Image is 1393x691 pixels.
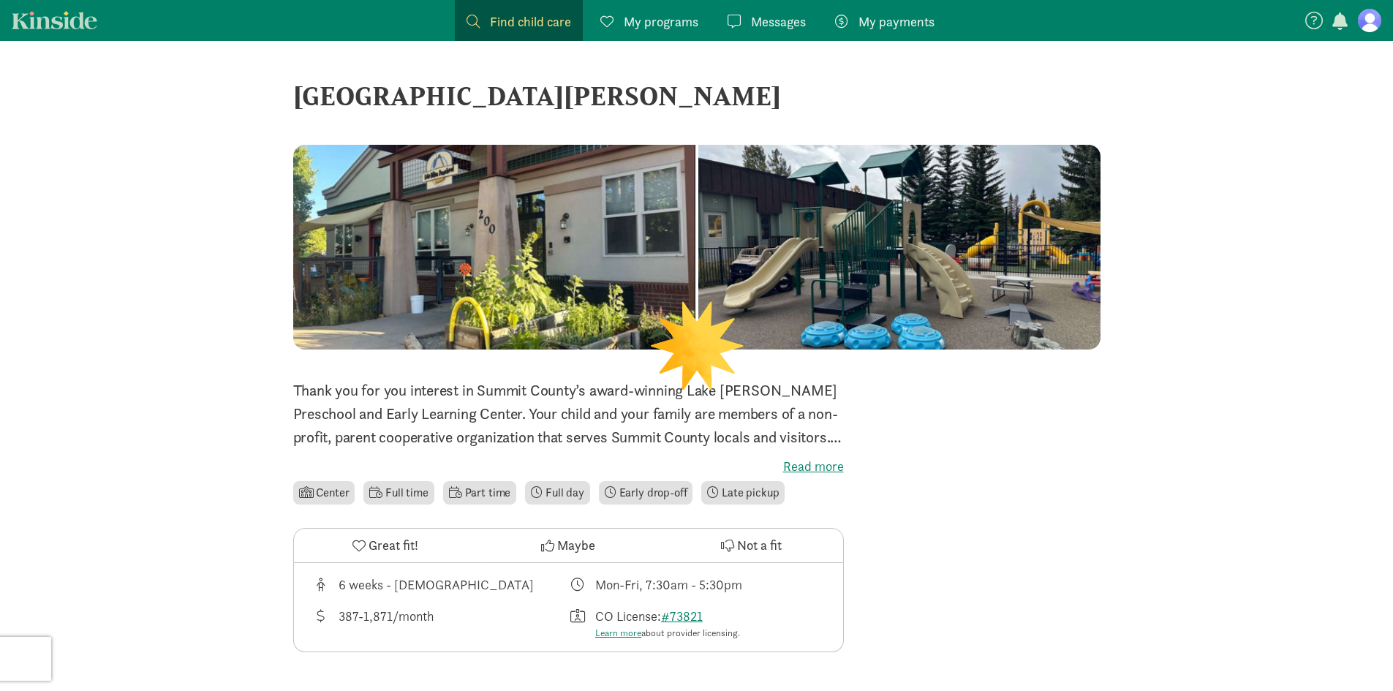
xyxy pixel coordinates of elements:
label: Read more [293,458,844,475]
li: Full time [363,481,434,505]
span: Maybe [557,535,595,555]
span: My programs [624,12,698,31]
div: about provider licensing. [595,626,740,641]
div: Age range for children that this provider cares for [312,575,569,594]
li: Part time [443,481,516,505]
button: Great fit! [294,529,477,562]
button: Maybe [477,529,660,562]
span: My payments [858,12,935,31]
span: Great fit! [369,535,418,555]
div: 387-1,871/month [339,606,434,641]
a: Learn more [595,627,641,639]
li: Late pickup [701,481,785,505]
a: Kinside [12,11,97,29]
span: Not a fit [737,535,782,555]
div: Mon-Fri, 7:30am - 5:30pm [595,575,742,594]
div: License number [568,606,826,641]
span: Find child care [490,12,571,31]
div: Average tuition for this program [312,606,569,641]
div: [GEOGRAPHIC_DATA][PERSON_NAME] [293,76,1101,116]
a: #73821 [661,608,703,624]
li: Early drop-off [599,481,693,505]
p: Thank you for you interest in Summit County’s award-winning Lake [PERSON_NAME] Preschool and Earl... [293,379,844,449]
div: 6 weeks - [DEMOGRAPHIC_DATA] [339,575,534,594]
span: Messages [751,12,806,31]
div: Class schedule [568,575,826,594]
li: Center [293,481,355,505]
button: Not a fit [660,529,842,562]
li: Full day [525,481,590,505]
div: CO License: [595,606,740,641]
